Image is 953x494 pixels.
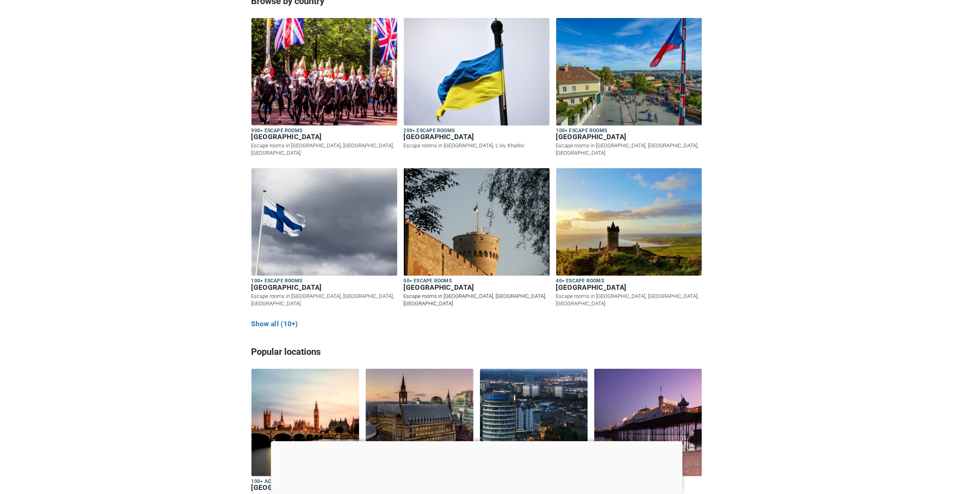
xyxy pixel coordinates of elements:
[404,283,550,292] h6: [GEOGRAPHIC_DATA]
[404,133,550,141] h6: [GEOGRAPHIC_DATA]
[251,168,397,309] a: 100+ escape rooms [GEOGRAPHIC_DATA] Escape rooms in [GEOGRAPHIC_DATA], [GEOGRAPHIC_DATA], [GEOGRA...
[404,142,550,149] p: Escape rooms in [GEOGRAPHIC_DATA], L'viv, Kharkiv
[556,168,702,309] a: 40+ escape rooms [GEOGRAPHIC_DATA] Escape rooms in [GEOGRAPHIC_DATA], [GEOGRAPHIC_DATA], [GEOGRAP...
[251,319,298,329] a: Show all (10+)
[404,168,550,309] a: 50+ escape rooms [GEOGRAPHIC_DATA] Escape rooms in [GEOGRAPHIC_DATA], [GEOGRAPHIC_DATA], [GEOGRAP...
[251,283,397,292] h6: [GEOGRAPHIC_DATA]
[556,133,702,141] h6: [GEOGRAPHIC_DATA]
[556,277,702,284] h5: 40+ escape rooms
[480,369,588,494] a: 30+ activities [GEOGRAPHIC_DATA]
[404,18,550,158] a: 200+ escape rooms [GEOGRAPHIC_DATA] Escape rooms in [GEOGRAPHIC_DATA], L'viv, Kharkiv
[251,478,359,485] h5: 100+ activities
[556,142,702,157] p: Escape rooms in [GEOGRAPHIC_DATA], [GEOGRAPHIC_DATA], [GEOGRAPHIC_DATA]
[271,441,682,492] iframe: Advertisement
[251,341,702,363] h3: Popular locations
[556,127,702,134] h5: 100+ escape rooms
[556,18,702,158] a: 100+ escape rooms [GEOGRAPHIC_DATA] Escape rooms in [GEOGRAPHIC_DATA], [GEOGRAPHIC_DATA], [GEOGRA...
[251,133,397,141] h6: [GEOGRAPHIC_DATA]
[404,293,550,307] p: Escape rooms in [GEOGRAPHIC_DATA], [GEOGRAPHIC_DATA], [GEOGRAPHIC_DATA]
[366,369,473,494] a: 50+ activities [GEOGRAPHIC_DATA]
[251,277,397,284] h5: 100+ escape rooms
[404,127,550,134] h5: 200+ escape rooms
[556,293,702,307] p: Escape rooms in [GEOGRAPHIC_DATA], [GEOGRAPHIC_DATA], [GEOGRAPHIC_DATA]
[251,483,359,492] h6: [GEOGRAPHIC_DATA]
[251,18,397,158] a: 900+ escape rooms [GEOGRAPHIC_DATA] Escape rooms in [GEOGRAPHIC_DATA], [GEOGRAPHIC_DATA], [GEOGRA...
[556,283,702,292] h6: [GEOGRAPHIC_DATA]
[251,127,397,134] h5: 900+ escape rooms
[404,277,550,284] h5: 50+ escape rooms
[251,293,397,307] p: Escape rooms in [GEOGRAPHIC_DATA], [GEOGRAPHIC_DATA], [GEOGRAPHIC_DATA]
[251,369,359,494] a: 100+ activities [GEOGRAPHIC_DATA]
[594,369,702,494] a: 10 activities [GEOGRAPHIC_DATA]
[251,142,397,157] p: Escape rooms in [GEOGRAPHIC_DATA], [GEOGRAPHIC_DATA], [GEOGRAPHIC_DATA]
